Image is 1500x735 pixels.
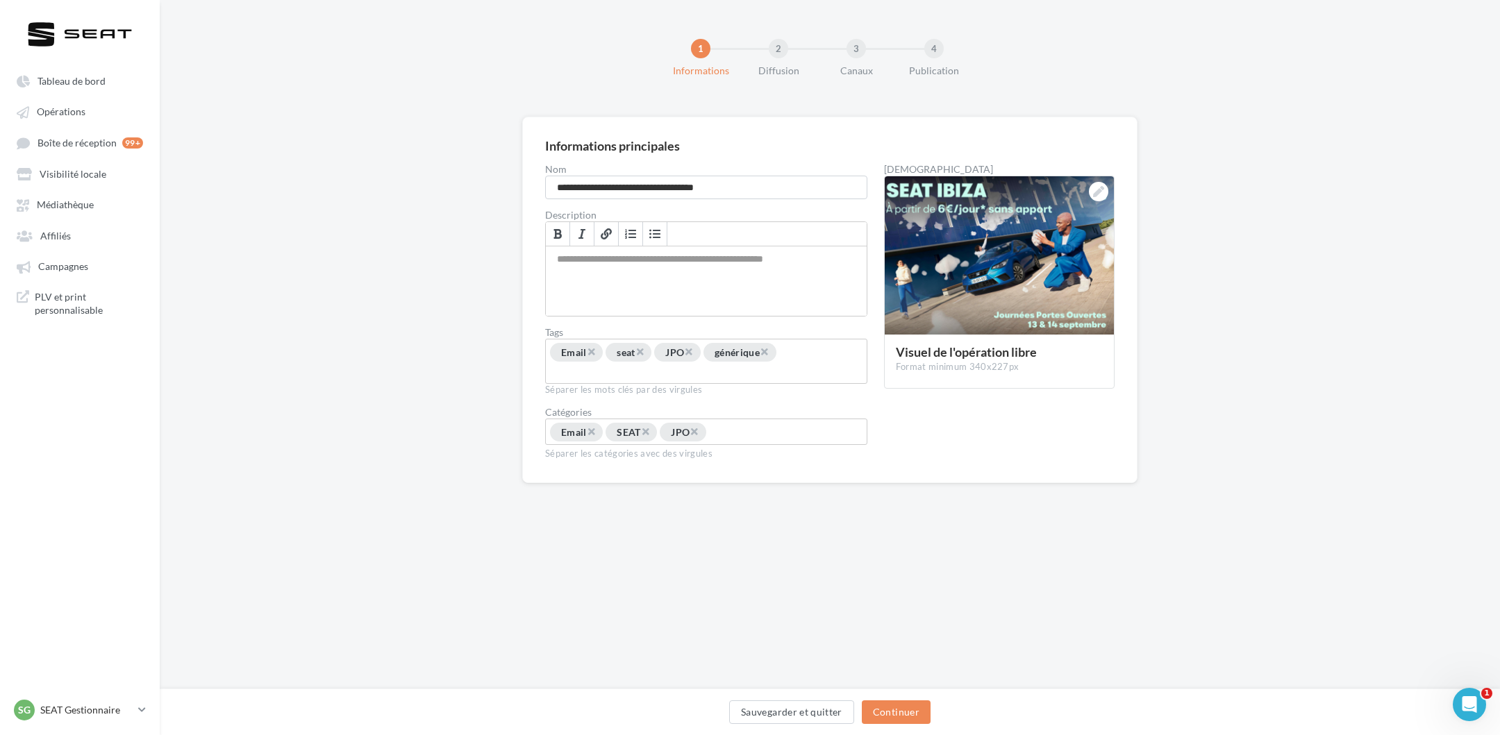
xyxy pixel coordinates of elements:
label: Nom [545,164,867,174]
a: Tableau de bord [8,68,151,93]
a: Campagnes [8,253,151,278]
label: Tags [545,328,867,337]
span: JPO [665,346,684,358]
div: Informations [656,64,745,78]
div: Visuel de l'opération libre [896,346,1103,358]
a: Italique (⌘+I) [570,222,594,246]
a: PLV et print personnalisable [8,285,151,323]
span: × [684,345,692,358]
button: Sauvegarder et quitter [729,700,854,724]
div: Permet aux affiliés de trouver l'opération libre plus facilement [545,339,867,384]
span: Campagnes [38,261,88,273]
span: Médiathèque [37,199,94,211]
a: Lien [594,222,619,246]
label: Description [545,210,867,220]
input: Permet aux affiliés de trouver l'opération libre plus facilement [549,364,652,380]
div: Catégories [545,407,867,417]
div: 2 [769,39,788,58]
span: × [760,345,768,358]
div: 1 [691,39,710,58]
span: SEAT [617,426,640,438]
a: Insérer/Supprimer une liste à puces [643,222,667,246]
a: Visibilité locale [8,161,151,186]
button: Continuer [862,700,931,724]
span: × [587,345,595,358]
span: Visibilité locale [40,168,106,180]
a: Insérer/Supprimer une liste numérotée [619,222,643,246]
span: Email [561,346,587,358]
span: JPO [671,426,690,438]
div: Diffusion [734,64,823,78]
span: Tableau de bord [37,75,106,87]
div: Séparer les mots clés par des virgules [545,384,867,396]
span: Opérations [37,106,85,118]
span: × [641,425,649,438]
a: Médiathèque [8,192,151,217]
input: Choisissez une catégorie [708,425,811,441]
div: Publication [890,64,978,78]
span: × [635,345,644,358]
a: SG SEAT Gestionnaire [11,697,149,723]
div: Séparer les catégories avec des virgules [545,445,867,460]
div: 99+ [122,137,143,149]
span: SG [18,703,31,717]
span: × [587,425,595,438]
span: Email [561,426,587,438]
div: [DEMOGRAPHIC_DATA] [884,164,1115,174]
div: Informations principales [545,140,680,152]
div: 4 [924,39,944,58]
a: Boîte de réception 99+ [8,130,151,155]
span: Boîte de réception [37,137,117,149]
a: Opérations [8,99,151,124]
div: Format minimum 340x227px [896,361,1103,373]
span: × [690,425,698,438]
span: générique [715,346,760,358]
a: Affiliés [8,223,151,248]
a: Gras (⌘+B) [546,222,570,246]
span: Affiliés [40,230,71,242]
span: 1 [1481,688,1492,699]
div: 3 [847,39,866,58]
div: Canaux [812,64,901,78]
span: seat [617,346,635,358]
div: Choisissez une catégorie [545,419,867,445]
p: SEAT Gestionnaire [40,703,133,717]
span: PLV et print personnalisable [35,290,143,317]
iframe: Intercom live chat [1453,688,1486,721]
div: Permet de préciser les enjeux de la campagne à vos affiliés [546,246,867,316]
